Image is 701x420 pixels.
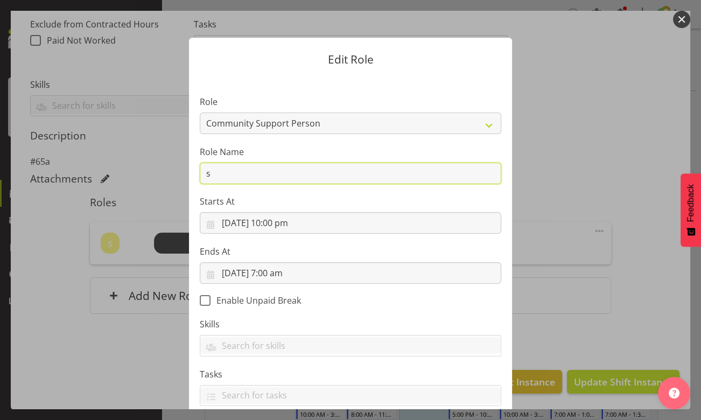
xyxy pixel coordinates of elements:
input: Search for tasks [200,387,501,404]
label: Skills [200,318,501,331]
span: Feedback [686,184,696,222]
label: Role Name [200,145,501,158]
label: Starts At [200,195,501,208]
p: Edit Role [200,54,501,65]
img: help-xxl-2.png [669,388,679,398]
button: Feedback - Show survey [681,173,701,247]
span: Enable Unpaid Break [211,295,301,306]
label: Tasks [200,368,501,381]
input: Click to select... [200,262,501,284]
input: E.g. Waiter 1 [200,163,501,184]
input: Click to select... [200,212,501,234]
input: Search for skills [200,337,501,354]
label: Ends At [200,245,501,258]
label: Role [200,95,501,108]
